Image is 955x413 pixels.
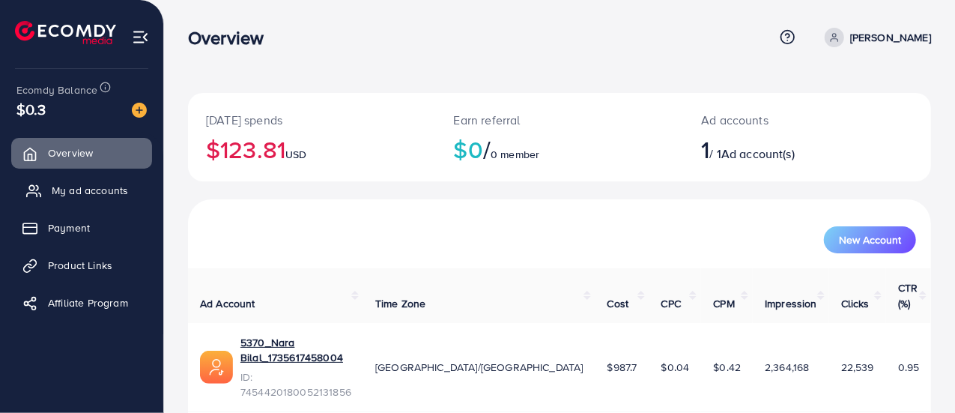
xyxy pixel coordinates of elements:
[48,145,93,160] span: Overview
[15,21,116,44] img: logo
[48,295,128,310] span: Affiliate Program
[206,111,418,129] p: [DATE] spends
[188,27,276,49] h3: Overview
[713,296,734,311] span: CPM
[132,28,149,46] img: menu
[11,138,152,168] a: Overview
[454,111,666,129] p: Earn referral
[824,226,916,253] button: New Account
[132,103,147,118] img: image
[52,183,128,198] span: My ad accounts
[200,296,255,311] span: Ad Account
[891,346,944,402] iframe: Chat
[898,280,918,310] span: CTR (%)
[701,135,851,163] h2: / 1
[841,296,870,311] span: Clicks
[483,132,491,166] span: /
[285,147,306,162] span: USD
[48,220,90,235] span: Payment
[375,360,583,375] span: [GEOGRAPHIC_DATA]/[GEOGRAPHIC_DATA]
[375,296,425,311] span: Time Zone
[607,296,629,311] span: Cost
[206,135,418,163] h2: $123.81
[240,335,351,366] a: 5370_Nara Bilal_1735617458004
[16,82,97,97] span: Ecomdy Balance
[765,360,809,375] span: 2,364,168
[850,28,931,46] p: [PERSON_NAME]
[841,360,874,375] span: 22,539
[11,288,152,318] a: Affiliate Program
[16,98,46,120] span: $0.3
[713,360,741,375] span: $0.42
[11,250,152,280] a: Product Links
[661,360,690,375] span: $0.04
[721,145,795,162] span: Ad account(s)
[701,111,851,129] p: Ad accounts
[11,213,152,243] a: Payment
[701,132,709,166] span: 1
[240,370,351,400] span: ID: 7454420180052131856
[491,147,539,162] span: 0 member
[11,175,152,205] a: My ad accounts
[607,360,637,375] span: $987.7
[819,28,931,47] a: [PERSON_NAME]
[454,135,666,163] h2: $0
[200,351,233,384] img: ic-ads-acc.e4c84228.svg
[48,258,112,273] span: Product Links
[661,296,681,311] span: CPC
[765,296,817,311] span: Impression
[839,235,901,245] span: New Account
